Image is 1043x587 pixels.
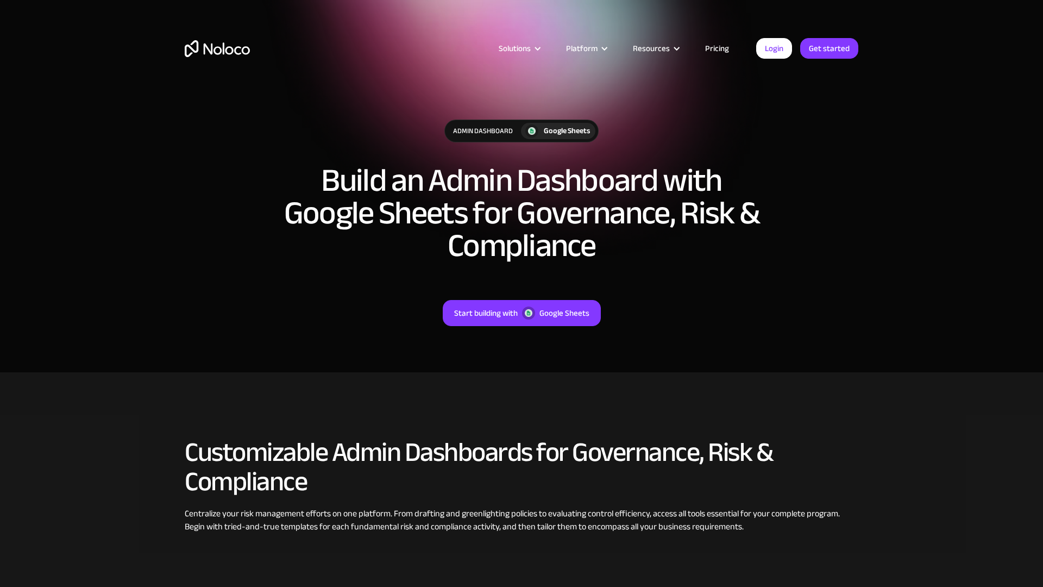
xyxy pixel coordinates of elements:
[443,300,601,326] a: Start building withGoogle Sheets
[539,306,589,320] div: Google Sheets
[566,41,598,55] div: Platform
[454,306,518,320] div: Start building with
[619,41,692,55] div: Resources
[277,164,766,262] h1: Build an Admin Dashboard with Google Sheets for Governance, Risk & Compliance
[485,41,552,55] div: Solutions
[692,41,743,55] a: Pricing
[633,41,670,55] div: Resources
[185,507,858,533] div: Centralize your risk management efforts on one platform. From drafting and greenlighting policies...
[185,438,858,496] h2: Customizable Admin Dashboards for Governance, Risk & Compliance
[445,120,521,142] div: Admin Dashboard
[544,125,590,137] div: Google Sheets
[185,40,250,57] a: home
[552,41,619,55] div: Platform
[800,38,858,59] a: Get started
[499,41,531,55] div: Solutions
[756,38,792,59] a: Login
